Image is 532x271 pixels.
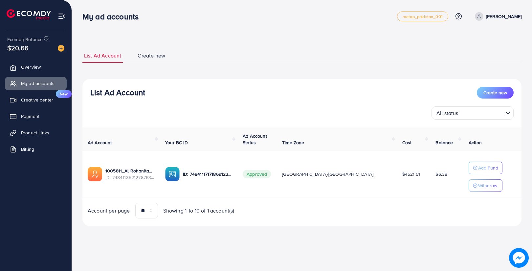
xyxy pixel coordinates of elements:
span: Billing [21,146,34,152]
div: <span class='underline'>1005811_Al Rohanita_1742530987631</span></br>7484113521278763009 [105,168,155,181]
span: My ad accounts [21,80,55,87]
h3: My ad accounts [82,12,144,21]
span: Payment [21,113,39,120]
button: Add Fund [469,162,502,174]
span: Creative center [21,97,53,103]
span: $6.38 [435,171,447,177]
a: [PERSON_NAME] [472,12,521,21]
span: Ad Account Status [243,133,267,146]
p: Withdraw [478,182,497,190]
a: Overview [5,60,67,74]
img: image [509,248,529,268]
span: Approved [243,170,271,178]
span: Create new [483,89,507,96]
button: Create new [477,87,514,99]
span: Balance [435,139,453,146]
span: New [56,90,72,98]
span: Product Links [21,129,49,136]
span: $20.66 [7,43,29,53]
button: Withdraw [469,179,502,192]
input: Search for option [460,107,503,118]
span: [GEOGRAPHIC_DATA]/[GEOGRAPHIC_DATA] [282,171,373,177]
img: menu [58,12,65,20]
img: logo [7,9,51,19]
span: All status [435,108,460,118]
img: image [58,45,64,52]
span: $4521.51 [402,171,420,177]
img: ic-ads-acc.e4c84228.svg [88,167,102,181]
div: Search for option [432,106,514,120]
span: Time Zone [282,139,304,146]
a: Creative centerNew [5,93,67,106]
a: 1005811_Al Rohanita_1742530987631 [105,168,155,174]
span: Ecomdy Balance [7,36,43,43]
a: My ad accounts [5,77,67,90]
span: metap_pakistan_001 [403,14,443,19]
h3: List Ad Account [90,88,145,97]
span: Account per page [88,207,130,215]
span: Ad Account [88,139,112,146]
span: Your BC ID [165,139,188,146]
a: Billing [5,143,67,156]
a: Product Links [5,126,67,139]
p: [PERSON_NAME] [486,12,521,20]
span: ID: 7484113521278763009 [105,174,155,181]
span: Create new [138,52,165,59]
span: Cost [402,139,412,146]
p: Add Fund [478,164,498,172]
p: ID: 7484111717186912273 [183,170,232,178]
span: List Ad Account [84,52,121,59]
img: ic-ba-acc.ded83a64.svg [165,167,180,181]
a: metap_pakistan_001 [397,11,448,21]
span: Overview [21,64,41,70]
a: Payment [5,110,67,123]
span: Showing 1 To 10 of 1 account(s) [163,207,234,215]
span: Action [469,139,482,146]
